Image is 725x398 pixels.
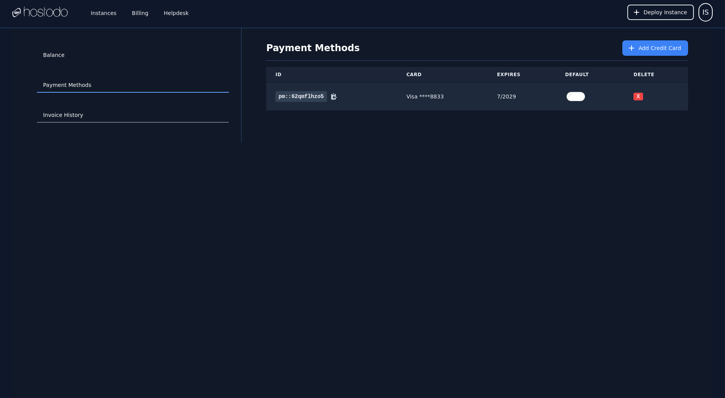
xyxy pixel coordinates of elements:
[627,5,694,20] button: Deploy Instance
[698,3,713,22] button: User menu
[643,8,687,16] span: Deploy Instance
[266,42,360,54] h1: Payment Methods
[633,93,643,100] button: X
[37,48,229,63] a: Balance
[622,40,688,56] button: Add Credit Card
[702,7,709,18] span: IS
[624,67,688,83] th: Delete
[638,44,681,52] span: Add Credit Card
[488,83,556,111] td: 7/2029
[397,67,488,83] th: Card
[12,7,68,18] img: Logo
[37,78,229,93] a: Payment Methods
[275,91,327,102] span: pm::62qmflhzo5
[488,67,556,83] th: Expires
[556,67,624,83] th: Default
[37,108,229,123] a: Invoice History
[266,67,397,83] th: ID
